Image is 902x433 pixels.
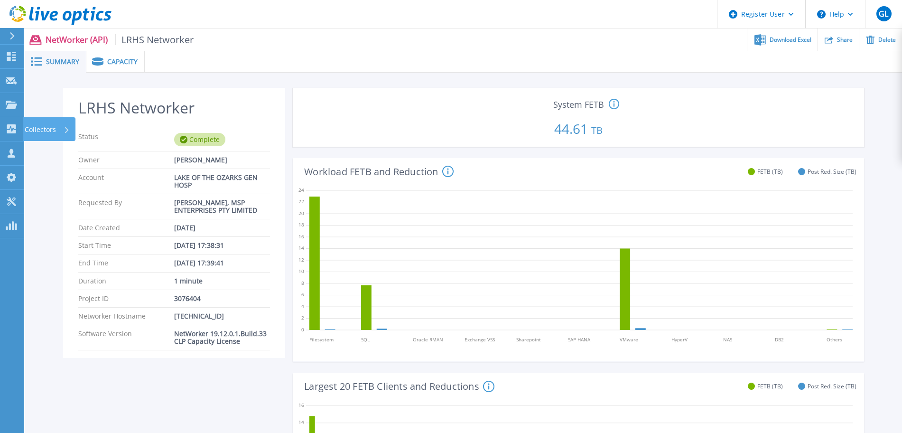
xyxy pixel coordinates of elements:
text: 6 [301,292,304,298]
text: 4 [301,303,304,310]
text: 16 [298,401,304,408]
p: Account [78,174,174,189]
h4: Workload FETB and Reduction [304,166,453,177]
span: Download Excel [770,37,811,43]
span: Summary [46,58,79,65]
text: 20 [298,210,304,216]
tspan: Others [827,336,843,343]
div: 3076404 [174,295,270,302]
tspan: Sharepoint [516,336,541,343]
span: FETB (TB) [757,383,783,390]
p: Project ID [78,295,174,302]
tspan: Exchange VSS [465,336,495,343]
p: Duration [78,277,174,285]
div: LAKE OF THE OZARKS GEN HOSP [174,174,270,189]
p: Collectors [25,117,56,142]
p: Requested By [78,199,174,214]
span: Delete [878,37,896,43]
div: [DATE] 17:39:41 [174,259,270,267]
div: [DATE] 17:38:31 [174,242,270,249]
tspan: VMware [620,336,638,343]
p: Owner [78,156,174,164]
h2: LRHS Networker [78,99,270,117]
h4: Largest 20 FETB Clients and Reductions [304,381,494,392]
div: [DATE] [174,224,270,232]
span: Post Red. Size (TB) [808,383,856,390]
tspan: Oracle RMAN [413,336,443,343]
text: 16 [298,233,304,240]
tspan: DB2 [775,336,784,343]
span: Post Red. Size (TB) [808,168,856,175]
text: 0 [301,326,304,333]
text: 2 [301,315,304,321]
span: Capacity [107,58,138,65]
div: Complete [174,133,225,146]
div: [PERSON_NAME] [174,156,270,164]
text: 24 [298,187,304,193]
span: LRHS Networker [115,34,194,45]
p: End Time [78,259,174,267]
span: TB [591,124,603,137]
span: System FETB [553,100,604,109]
text: 12 [298,256,304,263]
text: 8 [301,280,304,286]
span: FETB (TB) [757,168,783,175]
p: Start Time [78,242,174,249]
div: [TECHNICAL_ID] [174,312,270,320]
div: [PERSON_NAME], MSP ENTERPRISES PTY LIMITED [174,199,270,214]
tspan: NAS [724,336,733,343]
text: 18 [298,222,304,228]
span: GL [879,10,888,18]
tspan: SQL [361,336,370,343]
p: 44.61 [297,111,860,143]
tspan: HyperV [671,336,688,343]
text: 22 [298,198,304,205]
text: 14 [298,245,304,252]
text: 10 [298,268,304,275]
p: Status [78,133,174,146]
text: 14 [298,419,304,425]
p: Software Version [78,330,174,345]
p: Date Created [78,224,174,232]
p: NetWorker (API) [46,34,194,45]
tspan: Filesystem [309,336,334,343]
div: 1 minute [174,277,270,285]
p: Networker Hostname [78,312,174,320]
div: NetWorker 19.12.0.1.Build.33 CLP Capacity License [174,330,270,345]
span: Share [837,37,853,43]
tspan: SAP HANA [568,336,591,343]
